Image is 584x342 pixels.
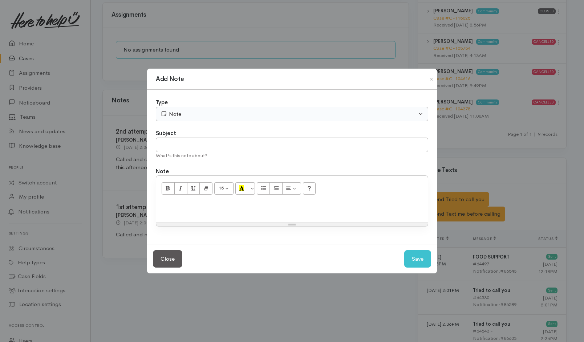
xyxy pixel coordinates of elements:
[214,182,234,195] button: Font Size
[235,182,248,195] button: Recent Color
[156,223,428,226] div: Resize
[303,182,316,195] button: Help
[282,182,301,195] button: Paragraph
[156,74,184,84] h1: Add Note
[219,185,224,191] span: 15
[156,152,428,159] div: What's this note about?
[174,182,187,195] button: Italic (CTRL+I)
[199,182,212,195] button: Remove Font Style (CTRL+\)
[153,250,182,268] button: Close
[404,250,431,268] button: Save
[426,75,437,84] button: Close
[162,182,175,195] button: Bold (CTRL+B)
[156,98,168,107] label: Type
[156,167,169,176] label: Note
[187,182,200,195] button: Underline (CTRL+U)
[257,182,270,195] button: Unordered list (CTRL+SHIFT+NUM7)
[156,129,176,138] label: Subject
[156,107,428,122] button: Note
[248,182,255,195] button: More Color
[161,110,417,118] div: Note
[269,182,283,195] button: Ordered list (CTRL+SHIFT+NUM8)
